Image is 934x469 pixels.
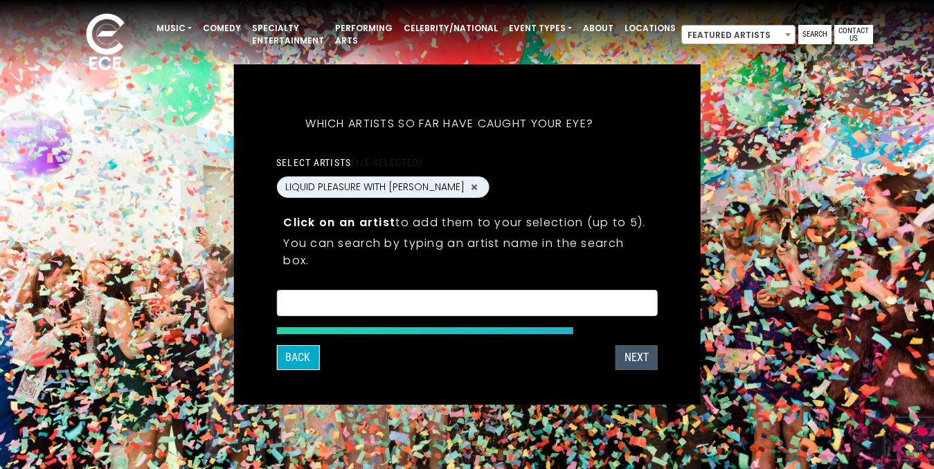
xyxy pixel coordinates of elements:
a: About [577,17,619,40]
a: Performing Arts [330,17,398,53]
a: Comedy [197,17,246,40]
strong: Click on an artist [283,214,395,230]
h5: Which artists so far have caught your eye? [276,99,622,149]
a: Event Types [503,17,577,40]
textarea: Search [285,299,649,311]
a: Music [151,17,197,40]
a: Search [798,25,832,44]
span: Featured Artists [681,25,796,44]
p: You can search by typing an artist name in the search box. [283,234,651,269]
p: to add them to your selection (up to 5). [283,214,651,231]
a: Celebrity/National [398,17,503,40]
label: Select artists [276,156,422,169]
button: Remove LIQUID PLEASURE WITH KENNY MANN [469,181,480,194]
button: Back [276,345,319,370]
button: Next [616,345,658,370]
img: ece_new_logo_whitev2-1.png [71,10,140,77]
span: (1/5 selected) [351,157,423,168]
a: Specialty Entertainment [246,17,330,53]
span: Featured Artists [682,26,795,45]
a: Locations [619,17,681,40]
span: LIQUID PLEASURE WITH [PERSON_NAME] [285,180,465,194]
a: Contact Us [834,25,873,44]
